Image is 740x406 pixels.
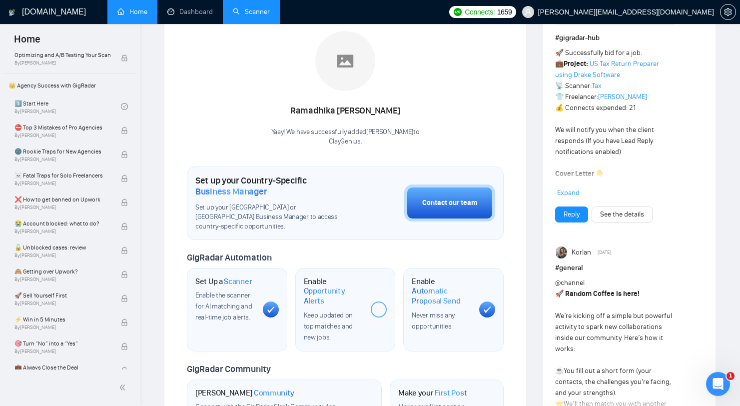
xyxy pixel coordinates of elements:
[706,372,730,396] iframe: Intercom live chat
[224,276,252,286] span: Scanner
[121,343,128,350] span: lock
[187,252,271,263] span: GigRadar Automation
[721,8,736,16] span: setting
[14,242,110,252] span: 🔓 Unblocked cases: review
[14,132,110,138] span: By [PERSON_NAME]
[121,127,128,134] span: lock
[14,146,110,156] span: 🌚 Rookie Traps for New Agencies
[592,206,653,222] button: See the details
[525,8,532,15] span: user
[195,276,252,286] h1: Set Up a
[412,286,471,305] span: Automatic Proposal Send
[412,311,455,330] span: Never miss any opportunities.
[14,60,110,66] span: By [PERSON_NAME]
[14,324,110,330] span: By [PERSON_NAME]
[598,248,611,257] span: [DATE]
[315,31,375,91] img: placeholder.png
[14,314,110,324] span: ⚡ Win in 5 Minutes
[14,204,110,210] span: By [PERSON_NAME]
[598,92,647,101] a: [PERSON_NAME]
[555,278,585,287] span: @channel
[187,363,271,374] span: GigRadar Community
[555,32,704,43] h1: # gigradar-hub
[195,388,294,398] h1: [PERSON_NAME]
[497,6,512,17] span: 1659
[572,247,591,258] span: Korlan
[556,246,568,258] img: Korlan
[555,289,564,298] span: 🚀
[555,262,704,273] h1: # general
[398,388,467,398] h1: Make your
[121,199,128,206] span: lock
[121,103,128,110] span: check-circle
[720,8,736,16] a: setting
[121,367,128,374] span: lock
[14,122,110,132] span: ⛔ Top 3 Mistakes of Pro Agencies
[592,81,602,90] a: Tax
[14,170,110,180] span: ☠️ Fatal Traps for Solo Freelancers
[412,276,471,306] h1: Enable
[304,311,353,341] span: Keep updated on top matches and new jobs.
[195,175,354,197] h1: Set up your Country-Specific
[564,59,588,68] strong: Project:
[121,271,128,278] span: lock
[435,388,467,398] span: First Post
[14,194,110,204] span: ❌ How to get banned on Upwork
[14,252,110,258] span: By [PERSON_NAME]
[14,290,110,300] span: 🚀 Sell Yourself First
[304,276,363,306] h1: Enable
[422,197,477,208] div: Contact our team
[254,388,294,398] span: Community
[14,362,110,372] span: 💼 Always Close the Deal
[555,206,588,222] button: Reply
[555,366,564,375] span: ☕
[271,137,420,146] p: ClayGenius .
[14,266,110,276] span: 🙈 Getting over Upwork?
[6,32,48,53] span: Home
[121,54,128,61] span: lock
[233,7,270,16] a: searchScanner
[564,209,580,220] a: Reply
[121,223,128,230] span: lock
[121,247,128,254] span: lock
[195,291,252,321] span: Enable the scanner for AI matching and real-time job alerts.
[14,218,110,228] span: 😭 Account blocked: what to do?
[14,276,110,282] span: By [PERSON_NAME]
[4,75,135,95] span: 👑 Agency Success with GigRadar
[195,203,354,231] span: Set up your [GEOGRAPHIC_DATA] or [GEOGRAPHIC_DATA] Business Manager to access country-specific op...
[465,6,495,17] span: Connects:
[14,228,110,234] span: By [PERSON_NAME]
[121,295,128,302] span: lock
[271,127,420,146] div: Yaay! We have successfully added [PERSON_NAME] to
[557,188,580,197] span: Expand
[600,209,644,220] a: See the details
[271,102,420,119] div: Ramadhika [PERSON_NAME]
[14,180,110,186] span: By [PERSON_NAME]
[121,175,128,182] span: lock
[117,7,147,16] a: homeHome
[555,59,659,79] a: US Tax Return Preparer using Drake Software
[14,338,110,348] span: 🎯 Turn “No” into a “Yes”
[14,156,110,162] span: By [PERSON_NAME]
[167,7,213,16] a: dashboardDashboard
[720,4,736,20] button: setting
[304,286,363,305] span: Opportunity Alerts
[454,8,462,16] img: upwork-logo.png
[14,95,121,117] a: 1️⃣ Start HereBy[PERSON_NAME]
[14,348,110,354] span: By [PERSON_NAME]
[119,382,129,392] span: double-left
[195,186,267,197] span: Business Manager
[14,300,110,306] span: By [PERSON_NAME]
[121,319,128,326] span: lock
[14,50,110,60] span: Optimizing and A/B Testing Your Scanner for Better Results
[404,184,495,221] button: Contact our team
[727,372,735,380] span: 1
[121,151,128,158] span: lock
[8,4,15,20] img: logo
[555,169,604,178] strong: Cover Letter 👇
[565,289,640,298] strong: Random Coffee is here!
